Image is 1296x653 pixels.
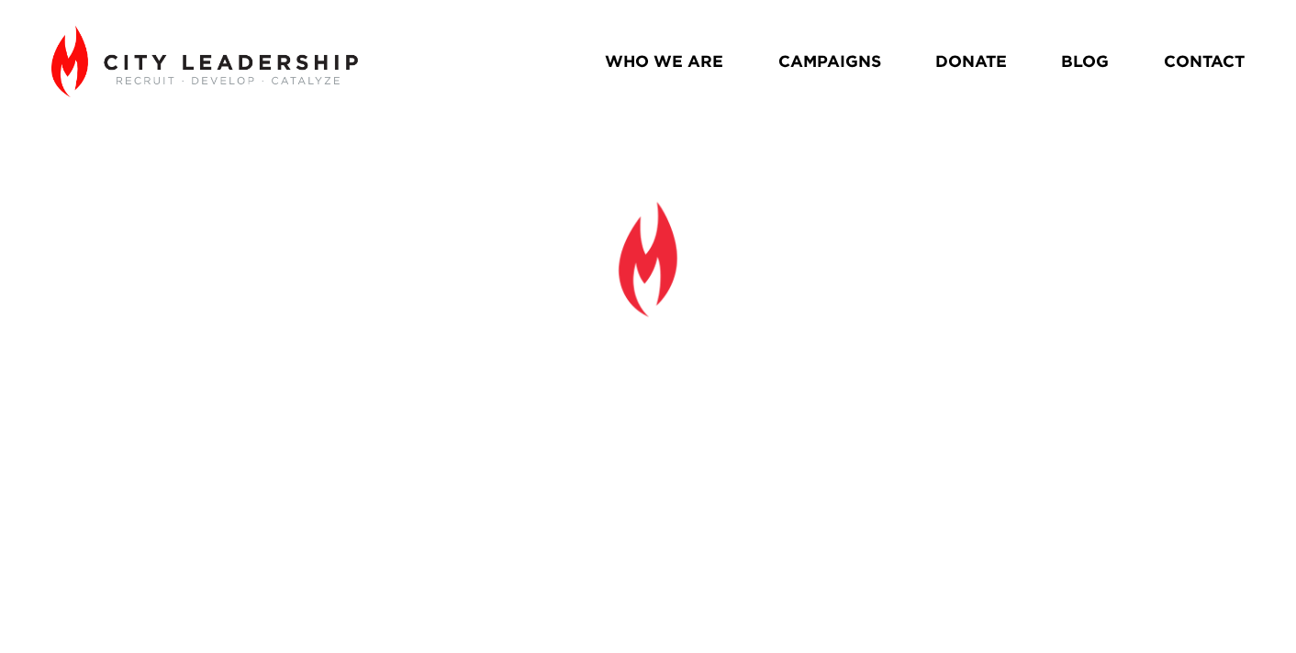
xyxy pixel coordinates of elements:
[1061,46,1109,78] a: BLOG
[275,328,1036,494] strong: Everything Rises and Falls on Leadership
[51,26,357,97] img: City Leadership - Recruit. Develop. Catalyze.
[935,46,1007,78] a: DONATE
[605,46,723,78] a: WHO WE ARE
[778,46,881,78] a: CAMPAIGNS
[1164,46,1245,78] a: CONTACT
